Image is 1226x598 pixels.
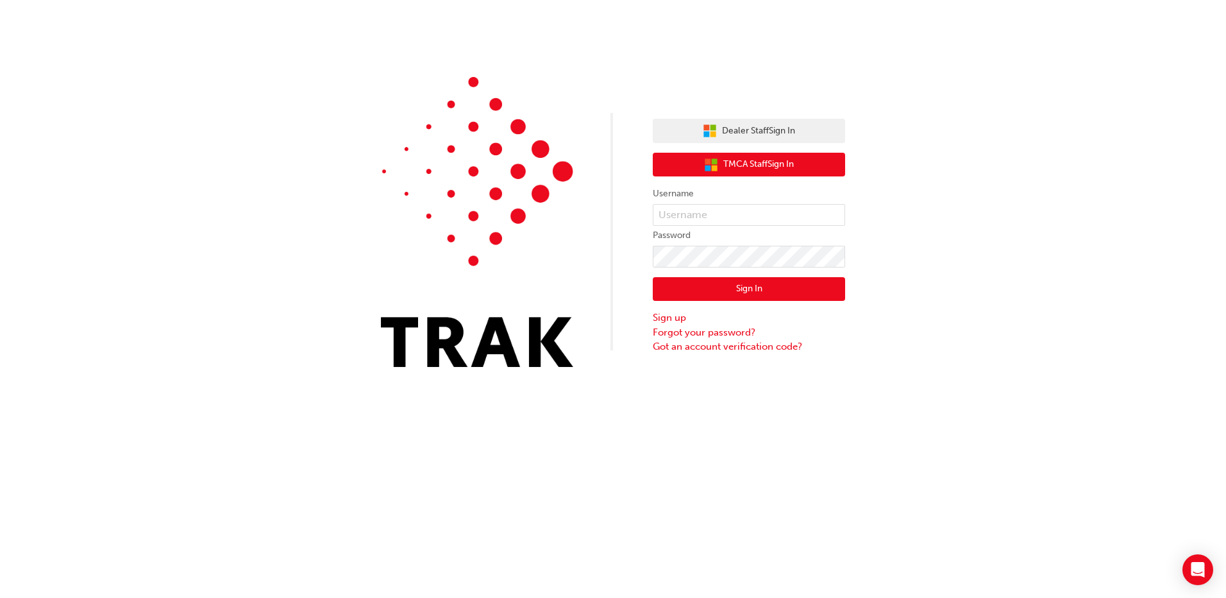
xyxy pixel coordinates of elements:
[722,124,795,139] span: Dealer Staff Sign In
[653,325,845,340] a: Forgot your password?
[653,339,845,354] a: Got an account verification code?
[653,119,845,143] button: Dealer StaffSign In
[1182,554,1213,585] div: Open Intercom Messenger
[723,157,794,172] span: TMCA Staff Sign In
[653,204,845,226] input: Username
[653,277,845,302] button: Sign In
[653,153,845,177] button: TMCA StaffSign In
[381,77,573,367] img: Trak
[653,186,845,201] label: Username
[653,311,845,325] a: Sign up
[653,228,845,243] label: Password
